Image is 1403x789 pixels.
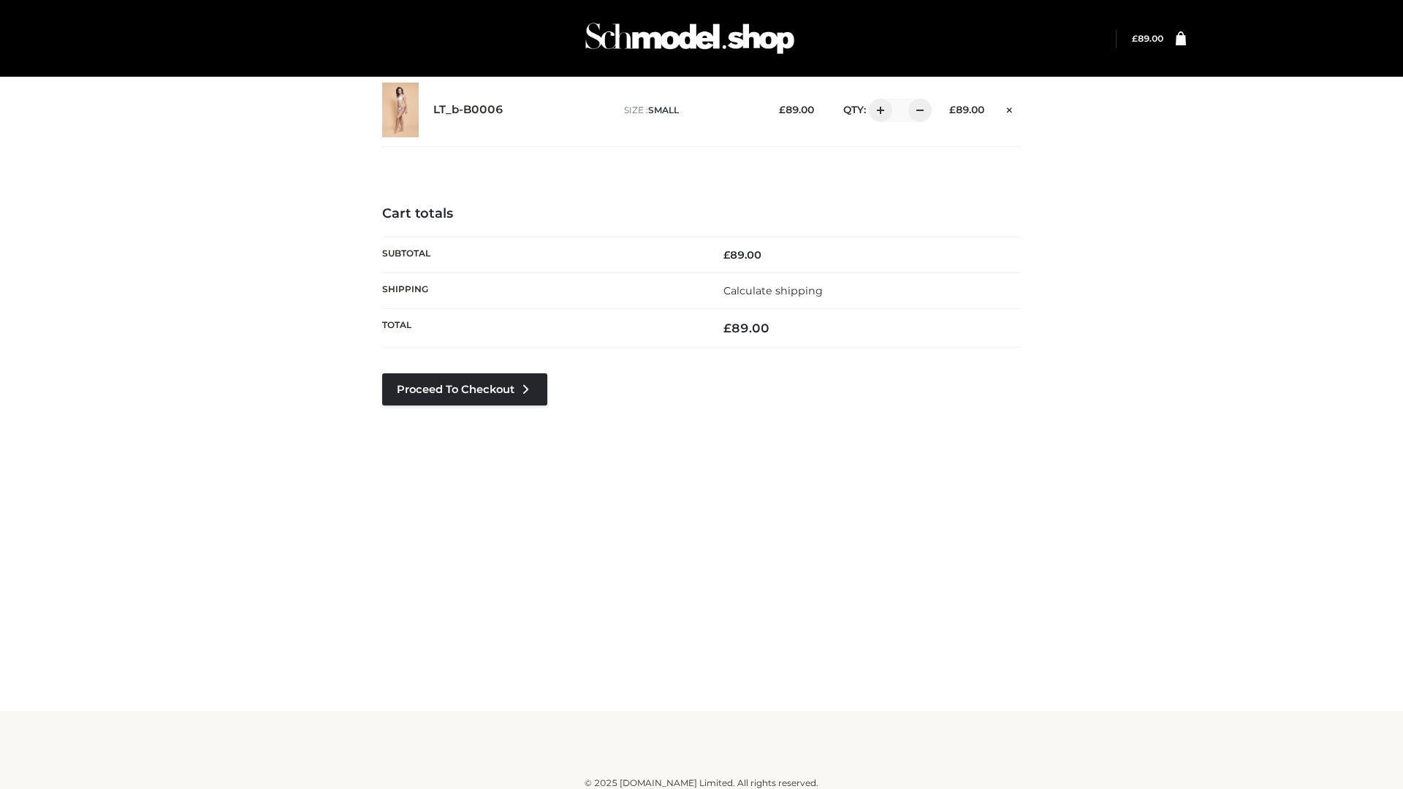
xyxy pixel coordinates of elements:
img: Schmodel Admin 964 [580,9,799,67]
p: size : [624,104,756,117]
a: LT_b-B0006 [433,103,503,117]
bdi: 89.00 [949,104,984,115]
th: Subtotal [382,237,701,272]
bdi: 89.00 [1132,33,1163,44]
a: Proceed to Checkout [382,373,547,405]
th: Total [382,309,701,348]
a: £89.00 [1132,33,1163,44]
span: SMALL [648,104,679,115]
span: £ [779,104,786,115]
a: Calculate shipping [723,284,823,297]
h4: Cart totals [382,206,1021,222]
span: £ [723,321,731,335]
bdi: 89.00 [723,321,769,335]
a: Remove this item [999,99,1021,118]
th: Shipping [382,272,701,308]
span: £ [1132,33,1138,44]
span: £ [949,104,956,115]
bdi: 89.00 [723,248,761,262]
div: QTY: [829,99,927,122]
img: LT_b-B0006 - SMALL [382,83,419,137]
bdi: 89.00 [779,104,814,115]
span: £ [723,248,730,262]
